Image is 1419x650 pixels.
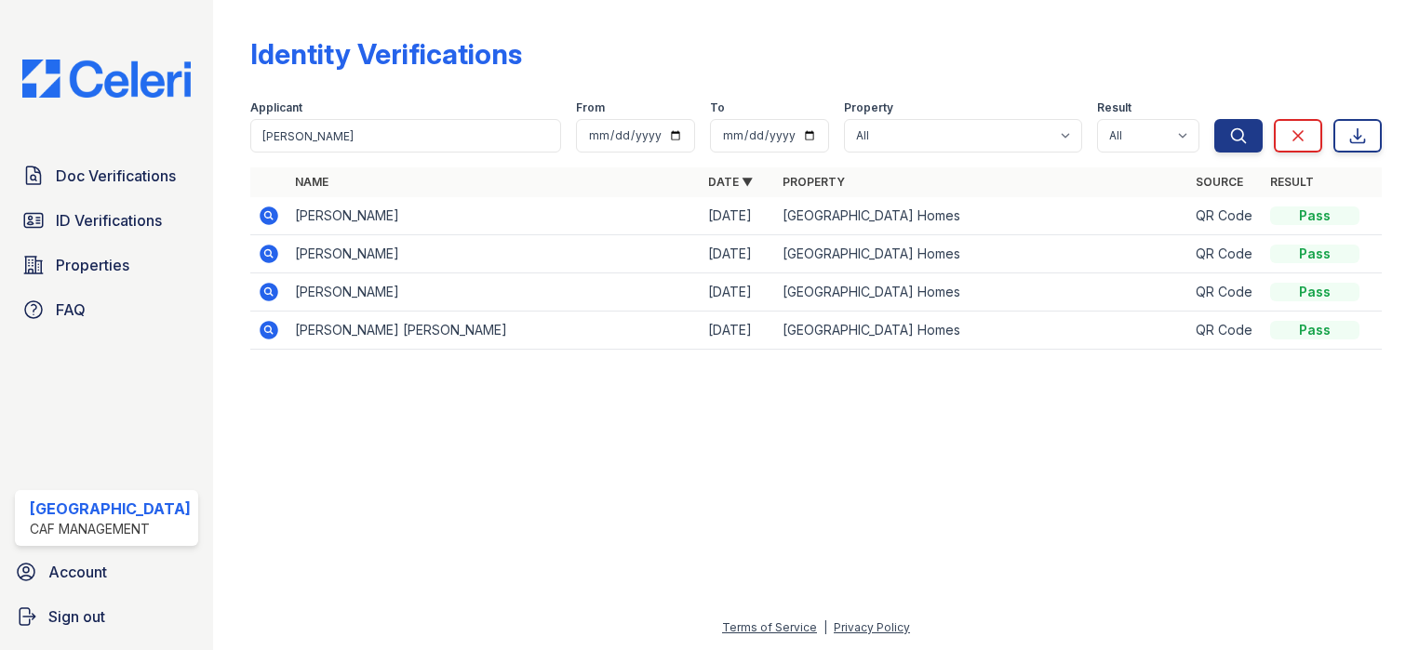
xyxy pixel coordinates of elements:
[1196,175,1243,189] a: Source
[30,497,191,520] div: [GEOGRAPHIC_DATA]
[1188,312,1263,350] td: QR Code
[708,175,753,189] a: Date ▼
[1188,235,1263,273] td: QR Code
[775,197,1188,235] td: [GEOGRAPHIC_DATA] Homes
[722,620,817,634] a: Terms of Service
[775,273,1188,312] td: [GEOGRAPHIC_DATA] Homes
[250,119,561,153] input: Search by name or phone number
[1188,197,1263,235] td: QR Code
[30,520,191,538] div: CAF Management
[56,254,129,276] span: Properties
[48,605,105,628] span: Sign out
[7,598,206,635] a: Sign out
[834,620,910,634] a: Privacy Policy
[823,620,827,634] div: |
[250,100,302,115] label: Applicant
[775,235,1188,273] td: [GEOGRAPHIC_DATA] Homes
[1270,321,1359,339] div: Pass
[7,553,206,590] a: Account
[701,312,775,350] td: [DATE]
[844,100,893,115] label: Property
[783,175,845,189] a: Property
[1270,245,1359,263] div: Pass
[250,37,522,71] div: Identity Verifications
[710,100,725,115] label: To
[701,273,775,312] td: [DATE]
[1270,283,1359,301] div: Pass
[775,312,1188,350] td: [GEOGRAPHIC_DATA] Homes
[288,235,701,273] td: [PERSON_NAME]
[56,209,162,232] span: ID Verifications
[56,298,86,321] span: FAQ
[288,312,701,350] td: [PERSON_NAME] [PERSON_NAME]
[295,175,328,189] a: Name
[288,197,701,235] td: [PERSON_NAME]
[288,273,701,312] td: [PERSON_NAME]
[1188,273,1263,312] td: QR Code
[7,60,206,98] img: CE_Logo_Blue-a8612792a0a2168367f1c8372b55b34899dd931a85d93a1a3d3e32e68fde9ad4.png
[1097,100,1131,115] label: Result
[576,100,605,115] label: From
[15,246,198,284] a: Properties
[15,291,198,328] a: FAQ
[1270,206,1359,225] div: Pass
[15,202,198,239] a: ID Verifications
[15,157,198,194] a: Doc Verifications
[1270,175,1314,189] a: Result
[56,165,176,187] span: Doc Verifications
[701,235,775,273] td: [DATE]
[48,561,107,583] span: Account
[701,197,775,235] td: [DATE]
